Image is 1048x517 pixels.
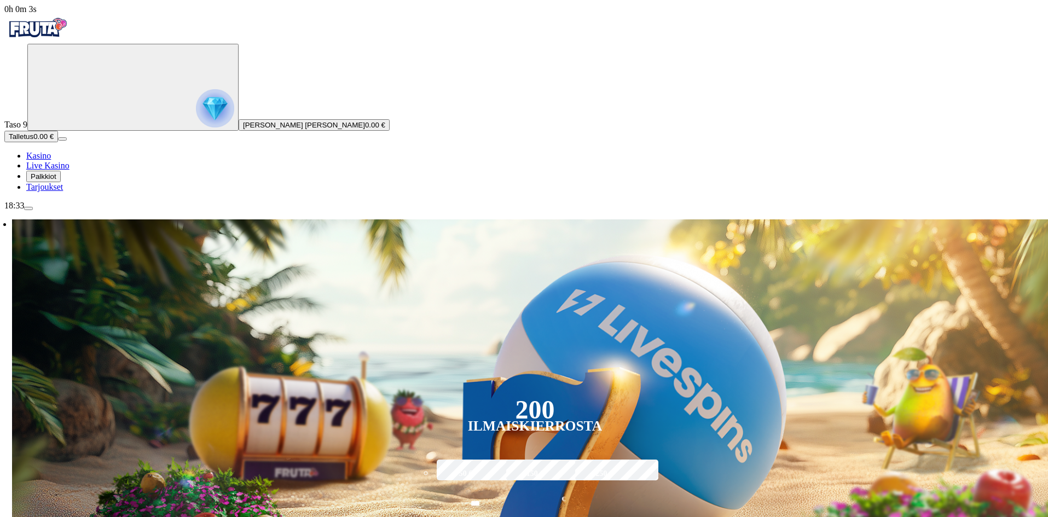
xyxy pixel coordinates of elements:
[24,207,33,210] button: menu
[572,458,636,490] label: 250 €
[26,182,63,191] a: gift-inverted iconTarjoukset
[239,119,390,131] button: [PERSON_NAME] [PERSON_NAME]0.00 €
[434,458,497,490] label: 50 €
[562,494,565,504] span: €
[4,131,58,142] button: Talletusplus icon0.00 €
[468,420,603,433] div: Ilmaiskierrosta
[503,458,567,490] label: 150 €
[26,161,70,170] a: poker-chip iconLive Kasino
[4,34,70,43] a: Fruta
[26,151,51,160] span: Kasino
[9,132,33,141] span: Talletus
[4,14,70,42] img: Fruta
[58,137,67,141] button: menu
[4,201,24,210] span: 18:33
[196,89,234,127] img: reward progress
[33,132,54,141] span: 0.00 €
[4,4,37,14] span: user session time
[31,172,56,181] span: Palkkiot
[243,121,365,129] span: [PERSON_NAME] [PERSON_NAME]
[26,151,51,160] a: diamond iconKasino
[26,161,70,170] span: Live Kasino
[4,14,1044,192] nav: Primary
[515,403,554,416] div: 200
[4,120,27,129] span: Taso 9
[26,182,63,191] span: Tarjoukset
[365,121,385,129] span: 0.00 €
[27,44,239,131] button: reward progress
[26,171,61,182] button: reward iconPalkkiot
